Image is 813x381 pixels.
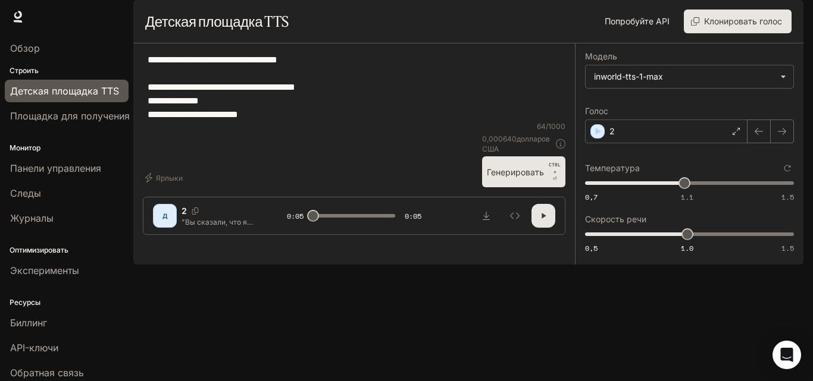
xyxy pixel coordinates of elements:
[704,16,782,26] font: Клонировать голос
[585,163,640,173] font: Температура
[553,176,557,181] font: ⏎
[549,162,561,175] font: CTRL +
[684,10,792,33] button: Клонировать голос
[781,162,794,175] button: Сбросить к настройкам по умолчанию
[503,204,527,228] button: Осмотреть
[586,65,793,88] div: inworld-tts-1-max
[781,243,794,253] font: 1.5
[143,168,187,187] button: Ярлыки
[182,206,187,216] font: 2
[585,192,598,202] font: 0,7
[187,207,204,215] button: Копировать голосовой идентификатор
[585,243,598,253] font: 0,5
[482,134,517,143] font: 0,000640
[156,174,183,183] font: Ярлыки
[585,106,608,116] font: Голос
[182,218,253,257] font: "Вы сказали, что я должен закончить начатое. Теперь — ваша очередь".
[600,10,674,33] a: Попробуйте API
[609,126,615,136] font: 2
[773,341,801,369] div: Открытый Интерком Мессенджер
[287,211,304,221] font: 0:05
[605,16,670,26] font: Попробуйте API
[537,122,546,131] font: 64
[548,122,565,131] font: 1000
[681,243,693,253] font: 1.0
[487,167,544,177] font: Генерировать
[474,204,498,228] button: Скачать аудио
[482,156,565,187] button: ГенерироватьCTRL +⏎
[546,122,548,131] font: /
[781,192,794,202] font: 1.5
[405,211,421,221] font: 0:05
[585,214,646,224] font: Скорость речи
[585,51,617,61] font: Модель
[145,12,289,30] font: Детская площадка TTS
[162,212,168,219] font: Д
[594,71,663,81] font: inworld-tts-1-max
[681,192,693,202] font: 1.1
